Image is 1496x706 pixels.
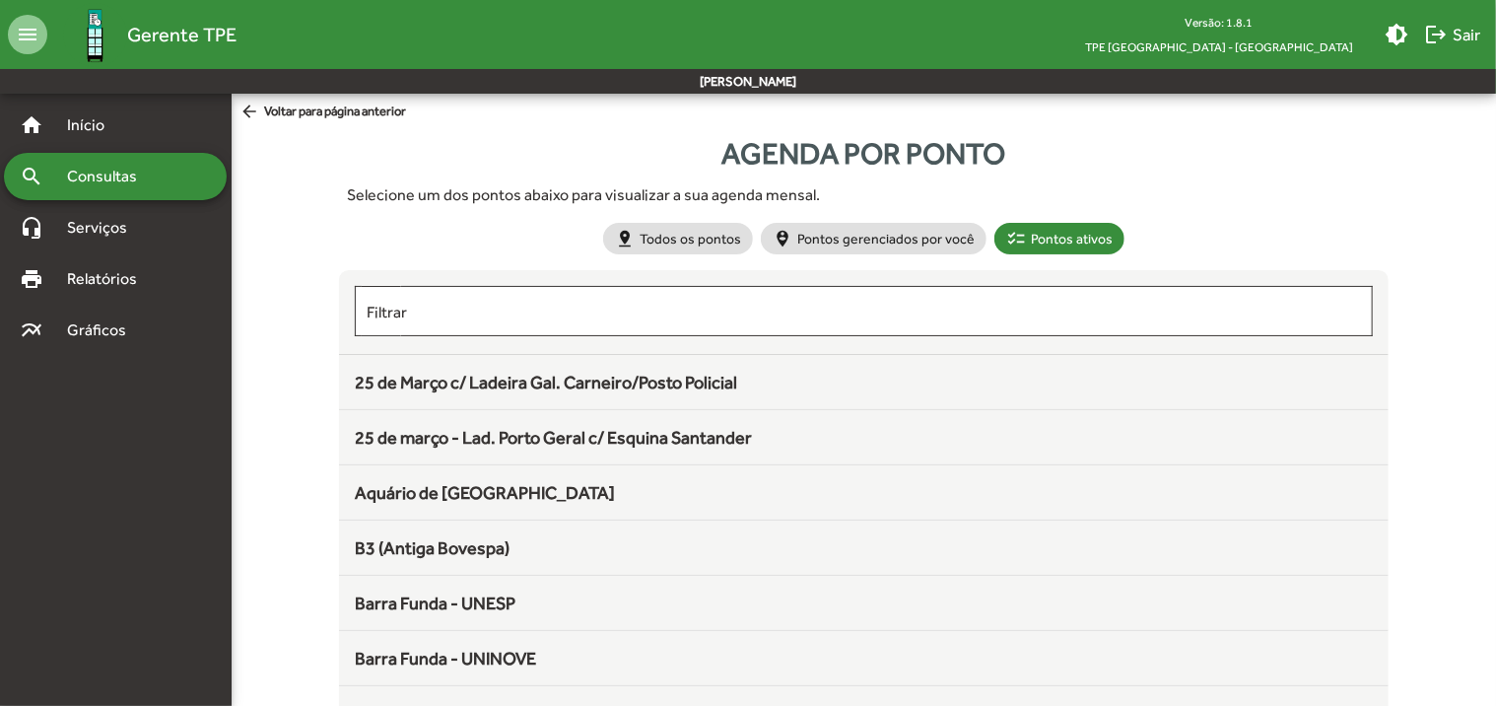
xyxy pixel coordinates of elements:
span: 25 de março - Lad. Porto Geral c/ Esquina Santander [355,427,752,448]
mat-icon: checklist [1006,229,1026,248]
span: Gerente TPE [127,19,237,50]
mat-icon: multiline_chart [20,318,43,342]
span: Barra Funda - UNESP [355,593,515,613]
span: 25 de Março c/ Ladeira Gal. Carneiro/Posto Policial [355,372,737,392]
span: Voltar para página anterior [239,102,406,123]
span: Relatórios [55,267,163,291]
mat-icon: home [20,113,43,137]
span: Aquário de [GEOGRAPHIC_DATA] [355,482,615,503]
mat-icon: menu [8,15,47,54]
mat-icon: brightness_medium [1385,23,1408,46]
div: Selecione um dos pontos abaixo para visualizar a sua agenda mensal. [347,183,1381,207]
img: Logo [63,3,127,67]
mat-icon: arrow_back [239,102,264,123]
span: Gráficos [55,318,153,342]
mat-icon: pin_drop [615,229,635,248]
span: TPE [GEOGRAPHIC_DATA] - [GEOGRAPHIC_DATA] [1069,35,1369,59]
span: Consultas [55,165,163,188]
span: Barra Funda - UNINOVE [355,648,536,669]
mat-icon: person_pin_circle [773,229,792,248]
span: B3 (Antiga Bovespa) [355,537,510,558]
span: Início [55,113,133,137]
mat-icon: headset_mic [20,216,43,240]
mat-chip: Pontos ativos [994,223,1124,254]
mat-icon: logout [1424,23,1448,46]
a: Gerente TPE [47,3,237,67]
span: Serviços [55,216,154,240]
div: Agenda por ponto [339,131,1389,176]
mat-icon: search [20,165,43,188]
mat-icon: print [20,267,43,291]
span: Sair [1424,17,1480,52]
mat-chip: Todos os pontos [603,223,753,254]
mat-chip: Pontos gerenciados por você [761,223,986,254]
div: Versão: 1.8.1 [1069,10,1369,35]
button: Sair [1416,17,1488,52]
